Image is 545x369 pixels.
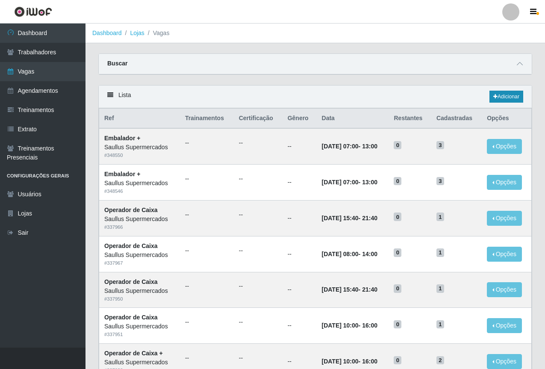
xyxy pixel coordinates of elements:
[436,213,444,221] span: 1
[234,109,283,129] th: Certificação
[104,224,175,231] div: # 337966
[322,322,377,329] strong: -
[239,246,277,255] ul: --
[362,215,377,221] time: 21:40
[85,24,545,43] nav: breadcrumb
[487,247,522,262] button: Opções
[487,354,522,369] button: Opções
[239,282,277,291] ul: --
[104,171,140,177] strong: Embalador +
[104,188,175,195] div: # 348546
[322,143,377,150] strong: -
[362,143,377,150] time: 13:00
[104,251,175,260] div: Saullus Supermercados
[104,331,175,338] div: # 337951
[283,308,317,344] td: --
[107,60,127,67] strong: Buscar
[322,215,359,221] time: [DATE] 15:40
[283,236,317,272] td: --
[14,6,52,17] img: CoreUI Logo
[482,109,531,129] th: Opções
[394,177,401,186] span: 0
[389,109,431,129] th: Restantes
[104,143,175,152] div: Saullus Supermercados
[394,248,401,257] span: 0
[362,179,377,186] time: 13:00
[322,286,377,293] strong: -
[322,251,377,257] strong: -
[104,152,175,159] div: # 348550
[144,29,170,38] li: Vagas
[322,322,359,329] time: [DATE] 10:00
[394,284,401,293] span: 0
[104,286,175,295] div: Saullus Supermercados
[239,318,277,327] ul: --
[436,356,444,365] span: 2
[104,322,175,331] div: Saullus Supermercados
[322,179,377,186] strong: -
[104,242,158,249] strong: Operador de Caixa
[317,109,389,129] th: Data
[489,91,523,103] a: Adicionar
[362,358,377,365] time: 16:00
[322,251,359,257] time: [DATE] 08:00
[283,272,317,308] td: --
[104,135,140,142] strong: Embalador +
[185,139,229,148] ul: --
[185,210,229,219] ul: --
[99,109,180,129] th: Ref
[322,215,377,221] strong: -
[394,356,401,365] span: 0
[362,286,377,293] time: 21:40
[99,86,532,108] div: Lista
[185,354,229,363] ul: --
[487,282,522,297] button: Opções
[92,30,122,36] a: Dashboard
[104,278,158,285] strong: Operador de Caixa
[322,358,359,365] time: [DATE] 10:00
[362,251,377,257] time: 14:00
[436,284,444,293] span: 1
[104,260,175,267] div: # 337967
[487,318,522,333] button: Opções
[239,139,277,148] ul: --
[394,213,401,221] span: 0
[185,174,229,183] ul: --
[185,246,229,255] ul: --
[104,215,175,224] div: Saullus Supermercados
[436,177,444,186] span: 3
[436,320,444,329] span: 1
[130,30,144,36] a: Lojas
[322,143,359,150] time: [DATE] 07:00
[239,174,277,183] ul: --
[487,175,522,190] button: Opções
[322,286,359,293] time: [DATE] 15:40
[436,248,444,257] span: 1
[283,128,317,164] td: --
[104,350,163,357] strong: Operador de Caixa +
[239,354,277,363] ul: --
[431,109,482,129] th: Cadastradas
[394,320,401,329] span: 0
[362,322,377,329] time: 16:00
[185,282,229,291] ul: --
[283,200,317,236] td: --
[283,109,317,129] th: Gênero
[185,318,229,327] ul: --
[104,179,175,188] div: Saullus Supermercados
[104,358,175,367] div: Saullus Supermercados
[104,314,158,321] strong: Operador de Caixa
[239,210,277,219] ul: --
[104,207,158,213] strong: Operador de Caixa
[322,358,377,365] strong: -
[487,139,522,154] button: Opções
[436,141,444,150] span: 3
[394,141,401,150] span: 0
[322,179,359,186] time: [DATE] 07:00
[487,211,522,226] button: Opções
[180,109,234,129] th: Trainamentos
[283,165,317,201] td: --
[104,295,175,303] div: # 337950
